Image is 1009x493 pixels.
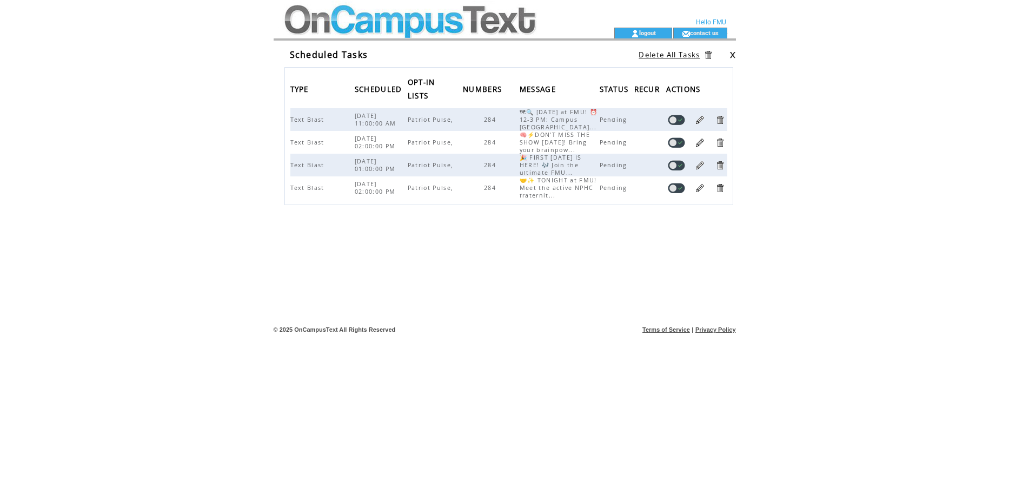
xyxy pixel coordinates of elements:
[520,154,582,176] span: 🎉 FIRST [DATE] IS HERE! 🎶 Join the ultimate FMU...
[484,184,499,192] span: 284
[695,115,705,125] a: Edit Task
[639,29,656,36] a: logout
[690,29,719,36] a: contact us
[631,29,639,38] img: account_icon.gif
[682,29,690,38] img: contact_us_icon.gif
[355,112,399,127] span: [DATE] 11:00:00 AM
[715,183,725,193] a: Delete Task
[290,49,368,61] span: Scheduled Tasks
[408,184,456,192] span: Patriot Pulse,
[695,160,705,170] a: Edit Task
[355,157,399,173] span: [DATE] 01:00:00 PM
[520,82,559,100] span: MESSAGE
[355,135,399,150] span: [DATE] 02:00:00 PM
[642,326,690,333] a: Terms of Service
[408,116,456,123] span: Patriot Pulse,
[520,176,597,199] span: 🤝✨ TONIGHT at FMU! Meet the active NPHC fraternit...
[484,139,499,146] span: 284
[600,82,632,100] span: STATUS
[668,115,685,125] a: Disable task
[408,78,435,98] a: OPT-IN LISTS
[290,82,311,100] span: TYPE
[600,86,632,92] a: STATUS
[668,137,685,148] a: Disable task
[463,82,504,100] span: NUMBERS
[715,115,725,125] a: Delete Task
[600,184,630,192] span: Pending
[695,137,705,148] a: Edit Task
[408,161,456,169] span: Patriot Pulse,
[520,108,600,131] span: 🗺🔍 [DATE] at FMU! ⏰ 12-3 PM: Campus [GEOGRAPHIC_DATA]...
[484,116,499,123] span: 284
[666,82,703,100] span: ACTIONS
[696,18,726,26] span: Hello FMU
[639,50,700,60] a: Delete All Tasks
[715,160,725,170] a: Delete Task
[355,82,405,100] span: SCHEDULED
[290,116,327,123] span: Text Blast
[463,86,504,92] a: NUMBERS
[634,86,663,92] a: RECUR
[355,86,405,92] a: SCHEDULED
[274,326,396,333] span: © 2025 OnCampusText All Rights Reserved
[600,116,630,123] span: Pending
[408,139,456,146] span: Patriot Pulse,
[600,161,630,169] span: Pending
[668,160,685,170] a: Disable task
[695,326,736,333] a: Privacy Policy
[290,184,327,192] span: Text Blast
[408,75,435,106] span: OPT-IN LISTS
[520,86,559,92] a: MESSAGE
[634,82,663,100] span: RECUR
[692,326,693,333] span: |
[484,161,499,169] span: 284
[715,137,725,148] a: Delete Task
[290,86,311,92] a: TYPE
[520,131,590,154] span: 🧠⚡DON'T MISS THE SHOW [DATE]! Bring your brainpow...
[355,180,399,195] span: [DATE] 02:00:00 PM
[290,161,327,169] span: Text Blast
[290,139,327,146] span: Text Blast
[695,183,705,193] a: Edit Task
[668,183,685,193] a: Disable task
[600,139,630,146] span: Pending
